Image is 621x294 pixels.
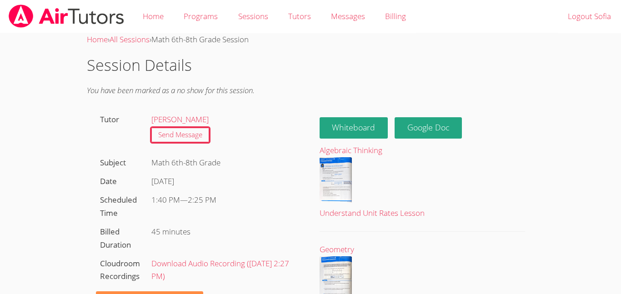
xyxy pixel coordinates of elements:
span: Messages [331,11,365,21]
a: Home [87,34,108,45]
div: Understand Unit Rates Lesson [320,207,525,220]
h1: Session Details [87,54,534,77]
div: You have been marked as a no show for this session. [87,84,534,97]
a: [PERSON_NAME] [151,114,209,125]
div: Algebraic Thinking [320,144,525,157]
span: 1:40 PM [151,194,180,205]
a: Download Audio Recording ([DATE] 2:27 PM) [151,258,289,282]
a: Google Doc [395,117,462,139]
a: Send Message [151,128,209,143]
label: Subject [100,157,126,168]
img: airtutors_banner-c4298cdbf04f3fff15de1276eac7730deb9818008684d7c2e4769d2f7ddbe033.png [8,5,125,28]
div: — [151,194,297,207]
span: 2:25 PM [188,194,216,205]
img: 1.%20Understand%20Unit%20Rates.pdf [320,157,352,203]
div: 45 minutes [147,223,301,241]
a: Algebraic ThinkingUnderstand Unit Rates Lesson [320,144,525,220]
label: Billed Duration [100,226,131,250]
label: Cloudroom Recordings [100,258,140,282]
div: Math 6th-8th Grade [147,154,301,172]
label: Scheduled Time [100,194,137,218]
label: Tutor [100,114,119,125]
div: [DATE] [151,175,297,188]
div: › › [87,33,534,46]
span: Math 6th-8th Grade Session [151,34,249,45]
label: Date [100,176,117,186]
a: All Sessions [110,34,150,45]
button: Whiteboard [320,117,388,139]
div: Geometry [320,243,525,256]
